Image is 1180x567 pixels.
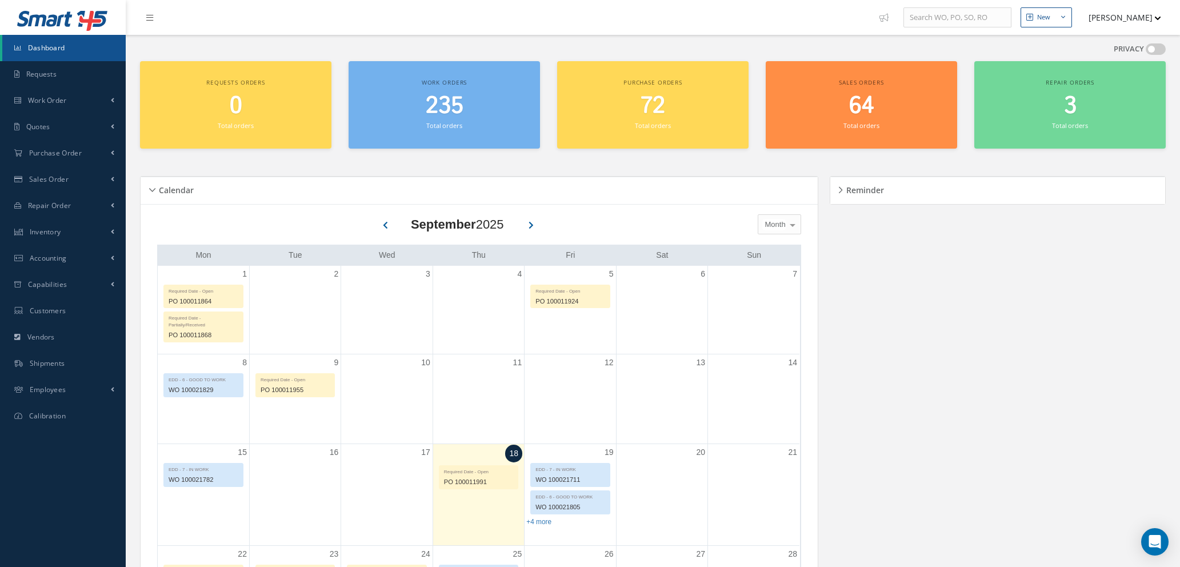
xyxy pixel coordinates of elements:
[694,354,707,371] a: September 13, 2025
[531,491,609,501] div: EDD - 6 - GOOD TO WORK
[708,444,799,546] td: September 21, 2025
[433,266,524,354] td: September 4, 2025
[158,444,249,546] td: September 15, 2025
[349,61,540,149] a: Work orders 235 Total orders
[786,354,799,371] a: September 14, 2025
[426,121,462,130] small: Total orders
[1037,13,1050,22] div: New
[206,78,265,86] span: Requests orders
[256,374,334,384] div: Required Date - Open
[439,466,518,476] div: Required Date - Open
[531,473,609,486] div: WO 100021711
[708,354,799,444] td: September 14, 2025
[28,95,67,105] span: Work Order
[164,295,243,308] div: PO 100011864
[419,546,433,562] a: September 24, 2025
[193,248,213,262] a: Monday
[1021,7,1072,27] button: New
[256,384,334,397] div: PO 100011955
[164,329,243,342] div: PO 100011868
[708,266,799,354] td: September 7, 2025
[218,121,253,130] small: Total orders
[30,358,65,368] span: Shipments
[411,215,504,234] div: 2025
[526,518,551,526] a: Show 4 more events
[557,61,749,149] a: Purchase orders 72 Total orders
[140,61,331,149] a: Requests orders 0 Total orders
[419,444,433,461] a: September 17, 2025
[635,121,670,130] small: Total orders
[843,182,884,195] h5: Reminder
[155,182,194,195] h5: Calendar
[27,332,55,342] span: Vendors
[332,266,341,282] a: September 2, 2025
[694,444,707,461] a: September 20, 2025
[616,266,707,354] td: September 6, 2025
[563,248,577,262] a: Friday
[29,148,82,158] span: Purchase Order
[525,444,616,546] td: September 19, 2025
[235,444,249,461] a: September 15, 2025
[602,444,616,461] a: September 19, 2025
[623,78,682,86] span: Purchase orders
[616,354,707,444] td: September 13, 2025
[786,444,799,461] a: September 21, 2025
[762,219,786,230] span: Month
[641,90,665,122] span: 72
[249,266,341,354] td: September 2, 2025
[843,121,879,130] small: Total orders
[1078,6,1161,29] button: [PERSON_NAME]
[1064,90,1077,122] span: 3
[28,201,71,210] span: Repair Order
[531,295,609,308] div: PO 100011924
[158,354,249,444] td: September 8, 2025
[745,248,763,262] a: Sunday
[1046,78,1094,86] span: Repair orders
[419,354,433,371] a: September 10, 2025
[839,78,883,86] span: Sales orders
[28,279,67,289] span: Capabilities
[602,354,616,371] a: September 12, 2025
[694,546,707,562] a: September 27, 2025
[341,354,433,444] td: September 10, 2025
[511,546,525,562] a: September 25, 2025
[654,248,670,262] a: Saturday
[158,266,249,354] td: September 1, 2025
[1114,43,1144,55] label: PRIVACY
[249,444,341,546] td: September 16, 2025
[531,285,609,295] div: Required Date - Open
[607,266,616,282] a: September 5, 2025
[30,306,66,316] span: Customers
[433,444,524,546] td: September 18, 2025
[29,411,66,421] span: Calibration
[327,444,341,461] a: September 16, 2025
[377,248,398,262] a: Wednesday
[30,253,67,263] span: Accounting
[411,217,476,231] b: September
[327,546,341,562] a: September 23, 2025
[433,354,524,444] td: September 11, 2025
[422,78,467,86] span: Work orders
[974,61,1166,149] a: Repair orders 3 Total orders
[341,444,433,546] td: September 17, 2025
[164,464,243,473] div: EDD - 7 - IN WORK
[230,90,242,122] span: 0
[26,69,57,79] span: Requests
[511,354,525,371] a: September 11, 2025
[235,546,249,562] a: September 22, 2025
[28,43,65,53] span: Dashboard
[26,122,50,131] span: Quotes
[698,266,707,282] a: September 6, 2025
[2,35,126,61] a: Dashboard
[531,501,609,514] div: WO 100021805
[29,174,69,184] span: Sales Order
[602,546,616,562] a: September 26, 2025
[423,266,433,282] a: September 3, 2025
[332,354,341,371] a: September 9, 2025
[240,266,249,282] a: September 1, 2025
[525,354,616,444] td: September 12, 2025
[164,285,243,295] div: Required Date - Open
[849,90,874,122] span: 64
[249,354,341,444] td: September 9, 2025
[286,248,305,262] a: Tuesday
